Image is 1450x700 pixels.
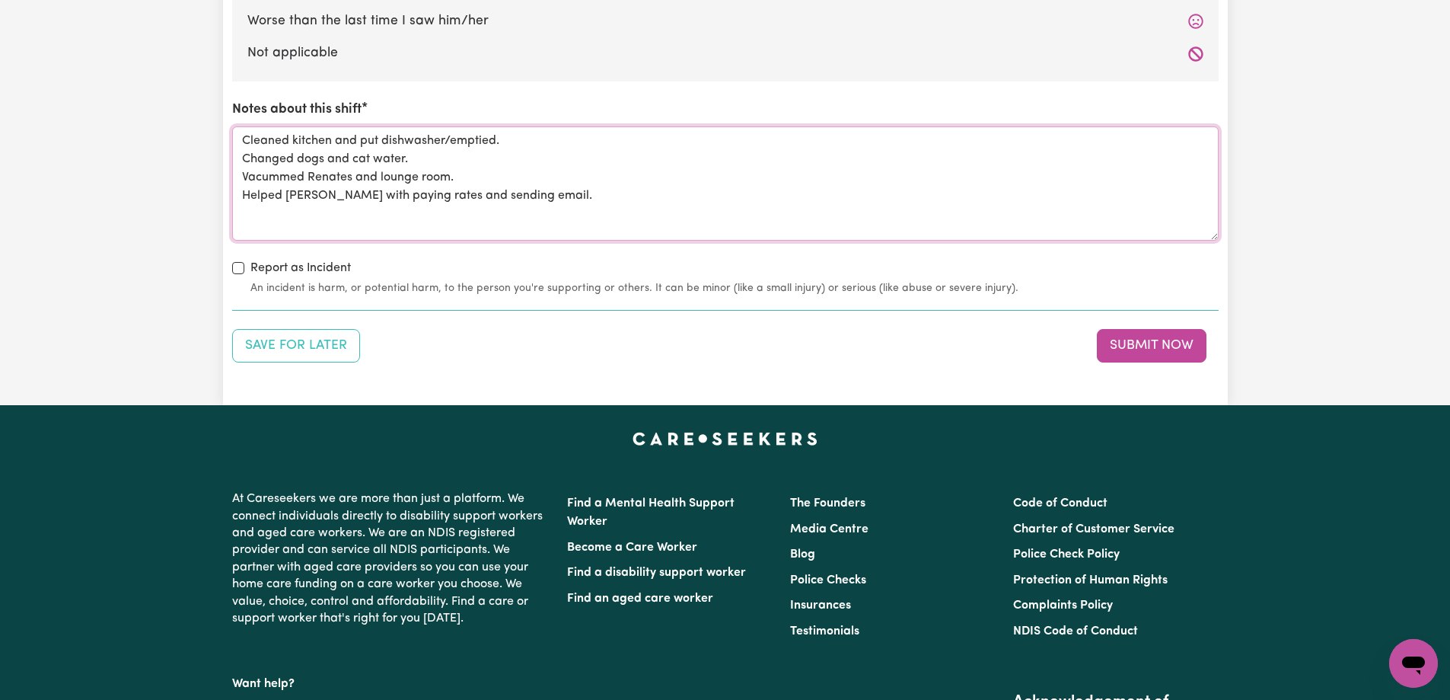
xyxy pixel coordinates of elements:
a: Insurances [790,599,851,612]
a: The Founders [790,497,865,510]
a: Police Checks [790,574,866,587]
p: Want help? [232,670,549,692]
a: NDIS Code of Conduct [1013,625,1138,638]
a: Find a Mental Health Support Worker [567,497,735,528]
a: Blog [790,548,815,561]
a: Code of Conduct [1013,497,1107,510]
a: Charter of Customer Service [1013,523,1174,535]
button: Submit your job report [1097,329,1206,363]
iframe: Button to launch messaging window [1389,639,1438,688]
a: Testimonials [790,625,859,638]
a: Police Check Policy [1013,548,1120,561]
a: Find an aged care worker [567,593,713,605]
label: Worse than the last time I saw him/her [247,11,1203,31]
small: An incident is harm, or potential harm, to the person you're supporting or others. It can be mino... [250,280,1219,296]
a: Become a Care Worker [567,542,697,554]
a: Media Centre [790,523,868,535]
label: Notes about this shift [232,100,362,120]
textarea: Cleaned kitchen and put dishwasher/emptied. Changed dogs and cat water. Vacummed Renates and loun... [232,126,1219,241]
label: Report as Incident [250,259,351,277]
a: Careseekers home page [633,433,817,445]
a: Complaints Policy [1013,599,1113,612]
p: At Careseekers we are more than just a platform. We connect individuals directly to disability su... [232,484,549,633]
button: Save your job report [232,329,360,363]
label: Not applicable [247,43,1203,63]
a: Protection of Human Rights [1013,574,1168,587]
a: Find a disability support worker [567,567,746,579]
